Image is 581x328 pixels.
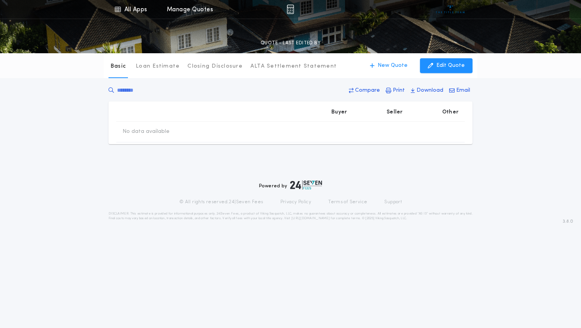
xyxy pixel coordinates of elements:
img: logo [290,180,322,190]
img: vs-icon [436,5,465,13]
button: Edit Quote [420,58,472,73]
p: ALTA Settlement Statement [250,63,337,70]
a: Support [384,199,402,205]
p: Seller [387,108,403,116]
span: 3.8.0 [563,218,573,225]
td: No data available [116,122,176,142]
a: Terms of Service [328,199,367,205]
p: Buyer [331,108,347,116]
p: Loan Estimate [136,63,180,70]
button: New Quote [362,58,415,73]
p: © All rights reserved. 24|Seven Fees [179,199,263,205]
img: img [287,5,294,14]
p: New Quote [378,62,408,70]
a: Privacy Policy [280,199,311,205]
p: QUOTE - LAST EDITED BY [261,39,320,47]
a: [URL][DOMAIN_NAME] [291,217,330,220]
p: Email [456,87,470,94]
p: Other [442,108,458,116]
p: Download [416,87,443,94]
p: Basic [110,63,126,70]
button: Compare [346,84,382,98]
button: Print [383,84,407,98]
p: DISCLAIMER: This estimate is provided for informational purposes only. 24|Seven Fees, a product o... [108,211,472,221]
button: Email [447,84,472,98]
p: Closing Disclosure [187,63,243,70]
button: Download [408,84,446,98]
p: Compare [355,87,380,94]
p: Edit Quote [436,62,465,70]
p: Print [393,87,405,94]
div: Powered by [259,180,322,190]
